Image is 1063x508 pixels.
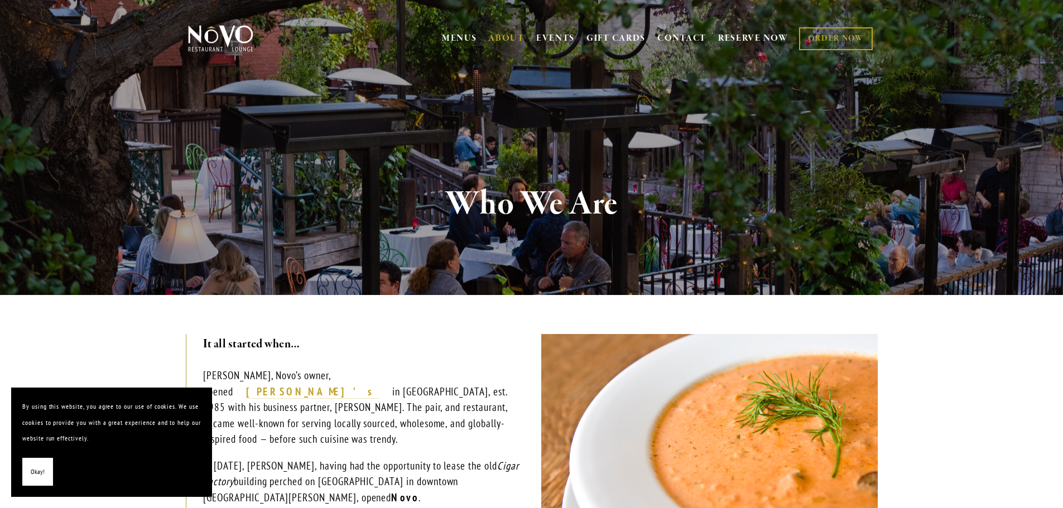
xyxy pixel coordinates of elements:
a: RESERVE NOW [718,28,788,49]
strong: Novo [391,491,419,504]
a: ORDER NOW [799,27,872,50]
section: Cookie banner [11,388,212,497]
p: By using this website, you agree to our use of cookies. We use cookies to provide you with a grea... [22,399,201,447]
strong: [PERSON_NAME]’s [246,385,379,398]
p: [PERSON_NAME], Novo’s owner, opened in [GEOGRAPHIC_DATA], est. 1985 with his business partner, [P... [203,367,522,447]
button: Okay! [22,458,53,486]
img: Novo Restaurant &amp; Lounge [186,25,256,52]
p: In [DATE], [PERSON_NAME], having had the opportunity to lease the old building perched on [GEOGRA... [203,458,522,506]
strong: Who We Are [445,183,618,225]
strong: It all started when… [203,336,300,352]
a: GIFT CARDS [586,28,646,49]
a: CONTACT [657,28,706,49]
span: Okay! [31,464,45,480]
a: MENUS [442,33,477,44]
a: [PERSON_NAME]’s [246,385,379,399]
a: EVENTS [536,33,575,44]
a: ABOUT [488,33,525,44]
